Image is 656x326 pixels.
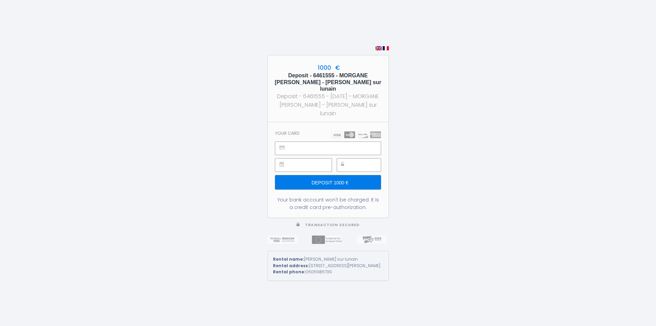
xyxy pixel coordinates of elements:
div: Your bank account won't be charged. It is a credit card pre-authorization. [275,196,381,211]
iframe: Cadre sécurisé pour la saisie du numéro de carte [290,142,380,155]
strong: Rental phone: [273,269,305,275]
input: Deposit 1000 € [275,175,381,190]
div: 0606986739 [273,269,383,275]
h3: Your card [275,131,300,136]
strong: Rental address: [273,263,309,269]
img: en.png [375,46,382,50]
div: [STREET_ADDRESS][PERSON_NAME] [273,263,383,269]
span: Transaction secured [305,222,359,227]
div: Deposit - 6461555 - [DATE] - MORGANE [PERSON_NAME] - [PERSON_NAME] sur lunain [274,92,382,118]
strong: Rental name: [273,256,304,262]
span: 1000 € [316,64,340,72]
iframe: Cadre sécurisé pour la saisie du code de sécurité CVC [352,159,381,171]
iframe: Cadre sécurisé pour la saisie de la date d'expiration [290,159,331,171]
div: [PERSON_NAME] sur lunain [273,256,383,263]
img: fr.png [383,46,389,50]
img: carts.png [331,131,381,138]
h5: Deposit - 6461555 - MORGANE [PERSON_NAME] - [PERSON_NAME] sur lunain [274,72,382,92]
